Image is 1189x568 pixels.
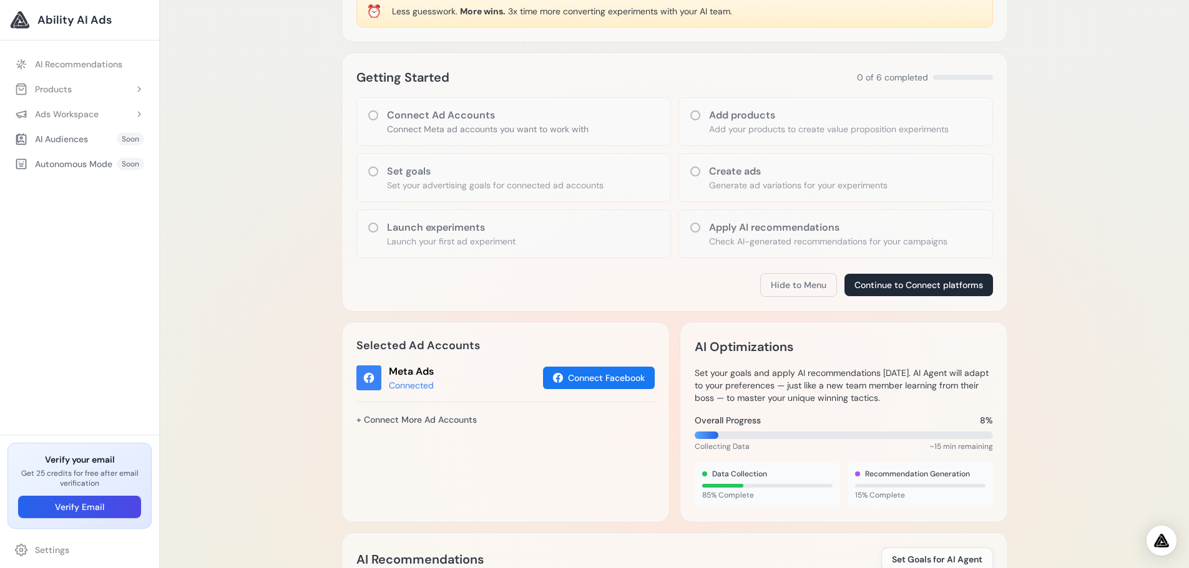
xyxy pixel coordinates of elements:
[392,6,457,17] span: Less guesswork.
[37,11,112,29] span: Ability AI Ads
[695,441,750,451] span: Collecting Data
[844,274,993,296] button: Continue to Connect platforms
[892,553,982,566] span: Set Goals for AI Agent
[709,235,947,248] p: Check AI-generated recommendations for your campaigns
[366,2,382,20] div: ⏰
[15,83,72,95] div: Products
[356,409,477,430] a: + Connect More Ad Accounts
[389,364,434,379] div: Meta Ads
[7,539,152,561] a: Settings
[7,103,152,125] button: Ads Workspace
[508,6,732,17] span: 3x time more converting experiments with your AI team.
[709,179,888,191] p: Generate ad variations for your experiments
[117,158,144,170] span: Soon
[980,414,993,426] span: 8%
[857,71,928,84] span: 0 of 6 completed
[702,490,833,500] span: 85% Complete
[865,469,970,479] span: Recommendation Generation
[18,468,141,488] p: Get 25 credits for free after email verification
[709,108,949,123] h3: Add products
[460,6,506,17] span: More wins.
[387,108,589,123] h3: Connect Ad Accounts
[15,158,112,170] div: Autonomous Mode
[712,469,767,479] span: Data Collection
[18,496,141,518] button: Verify Email
[709,164,888,179] h3: Create ads
[117,133,144,145] span: Soon
[15,133,88,145] div: AI Audiences
[543,367,655,389] button: Connect Facebook
[387,123,589,135] p: Connect Meta ad accounts you want to work with
[387,220,516,235] h3: Launch experiments
[709,220,947,235] h3: Apply AI recommendations
[18,453,141,466] h3: Verify your email
[387,235,516,248] p: Launch your first ad experiment
[7,78,152,100] button: Products
[695,414,761,426] span: Overall Progress
[387,179,604,191] p: Set your advertising goals for connected ad accounts
[1147,526,1177,556] div: Open Intercom Messenger
[356,337,655,354] h2: Selected Ad Accounts
[15,108,99,120] div: Ads Workspace
[356,67,449,87] h2: Getting Started
[709,123,949,135] p: Add your products to create value proposition experiments
[855,490,986,500] span: 15% Complete
[389,379,434,392] div: Connected
[760,273,837,297] button: Hide to Menu
[387,164,604,179] h3: Set goals
[10,10,149,30] a: Ability AI Ads
[695,367,993,404] p: Set your goals and apply AI recommendations [DATE]. AI Agent will adapt to your preferences — jus...
[930,441,993,451] span: ~15 min remaining
[695,337,793,357] h2: AI Optimizations
[7,53,152,75] a: AI Recommendations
